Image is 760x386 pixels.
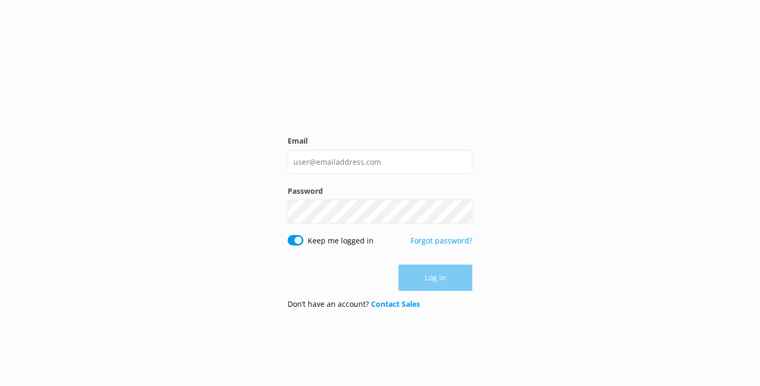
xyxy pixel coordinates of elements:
a: Forgot password? [411,236,472,246]
label: Password [288,185,472,197]
label: Email [288,135,472,147]
p: Don’t have an account? [288,298,420,310]
label: Keep me logged in [308,235,374,247]
button: Show password [451,201,472,222]
input: user@emailaddress.com [288,150,472,174]
a: Contact Sales [371,299,420,309]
